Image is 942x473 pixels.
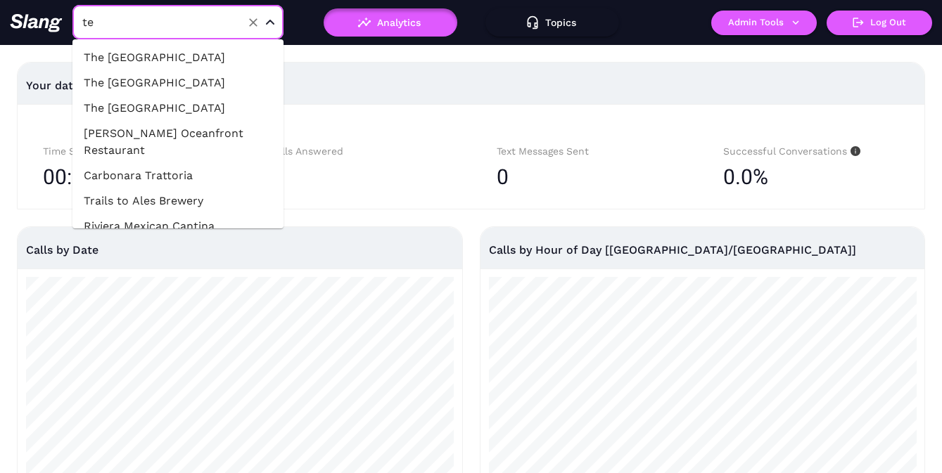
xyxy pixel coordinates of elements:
li: Trails to Ales Brewery [72,188,284,214]
li: Riviera Mexican Cantina [72,214,284,239]
img: 623511267c55cb56e2f2a487_logo2.png [10,13,63,32]
li: The [GEOGRAPHIC_DATA] [72,96,284,121]
span: 0 [497,164,509,189]
li: The [GEOGRAPHIC_DATA] [72,70,284,96]
a: Analytics [324,17,457,27]
div: Text Messages Sent [497,143,673,160]
div: Calls Answered [269,143,445,160]
button: Analytics [324,8,457,37]
li: The [GEOGRAPHIC_DATA] [72,45,284,70]
button: Topics [485,8,619,37]
div: Calls by Hour of Day [[GEOGRAPHIC_DATA]/[GEOGRAPHIC_DATA]] [489,227,917,273]
span: info-circle [847,146,860,156]
li: [PERSON_NAME] Oceanfront Restaurant [72,121,284,163]
button: Close [262,14,279,31]
button: Clear [243,13,263,32]
div: Your data for the past [26,69,916,103]
li: Carbonara Trattoria [72,163,284,188]
span: 00:00:00 [43,160,125,195]
button: Log Out [827,11,932,35]
span: Time Saved [43,145,111,157]
span: Successful Conversations [723,145,860,157]
span: 0.0% [723,160,768,195]
button: Admin Tools [711,11,817,35]
div: Calls by Date [26,227,454,273]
